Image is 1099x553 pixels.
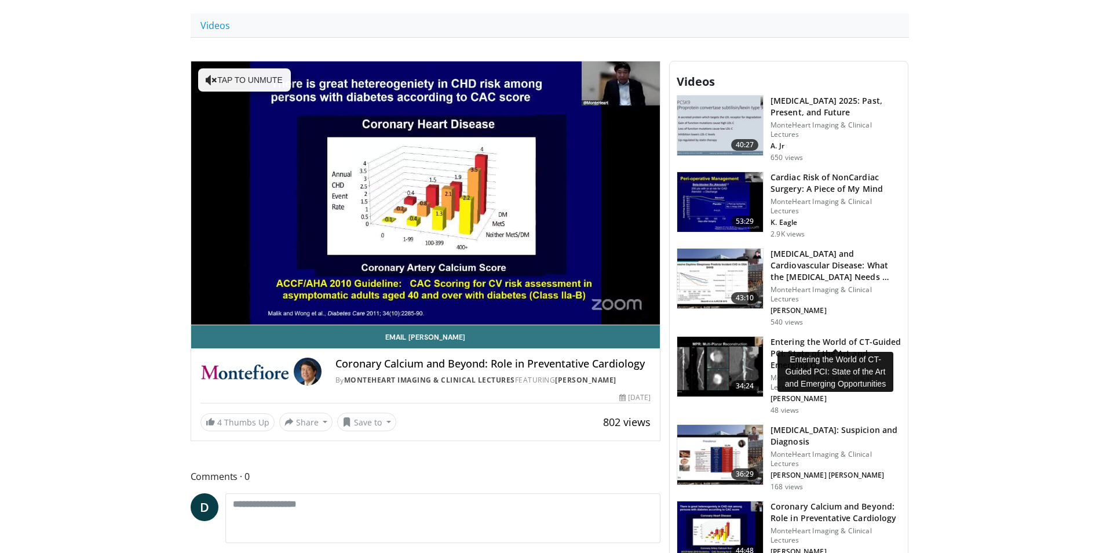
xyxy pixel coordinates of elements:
[771,153,803,162] p: 650 views
[677,172,763,232] img: a1344c23-696f-4be2-8280-a4a3bec3213b.150x105_q85_crop-smart_upscale.jpg
[771,248,901,283] h3: [MEDICAL_DATA] and Cardiovascular Disease: What the [MEDICAL_DATA] Needs …
[191,469,661,484] span: Comments 0
[771,450,901,468] p: MonteHeart Imaging & Clinical Lectures
[677,96,763,156] img: d22ef74e-2a9e-42f7-b80a-3b6cfa9f2e88.150x105_q85_crop-smart_upscale.jpg
[771,336,901,371] h3: Entering the World of CT-Guided PCI: State of the Art and Emerging O…
[731,380,759,392] span: 34:24
[677,336,901,415] a: 34:24 Entering the World of CT-Guided PCI: State of the Art and Emerging O… MonteHeart Imaging & ...
[771,526,901,545] p: MonteHeart Imaging & Clinical Lectures
[777,352,893,392] div: Entering the World of CT-Guided PCI: State of the Art and Emerging Opportunities
[771,501,901,524] h3: Coronary Calcium and Beyond: Role in Preventative Cardiology
[677,337,763,397] img: ea81ac2d-f362-41d7-a177-8d8d6651e808.150x105_q85_crop-smart_upscale.jpg
[771,406,799,415] p: 48 views
[731,292,759,304] span: 43:10
[771,172,901,195] h3: Cardiac Risk of NonCardiac Surgery: A Piece of My Mind
[771,471,901,480] p: [PERSON_NAME] [PERSON_NAME]
[619,392,651,403] div: [DATE]
[191,325,660,348] a: Email [PERSON_NAME]
[771,285,901,304] p: MonteHeart Imaging & Clinical Lectures
[335,358,651,370] h4: Coronary Calcium and Beyond: Role in Preventative Cardiology
[294,358,322,385] img: Avatar
[771,197,901,216] p: MonteHeart Imaging & Clinical Lectures
[677,172,901,239] a: 53:29 Cardiac Risk of NonCardiac Surgery: A Piece of My Mind MonteHeart Imaging & Clinical Lectur...
[279,413,333,431] button: Share
[677,424,901,492] a: 36:29 [MEDICAL_DATA]: Suspicion and Diagnosis MonteHeart Imaging & Clinical Lectures [PERSON_NAME...
[771,218,901,227] p: K. Eagle
[771,141,901,151] p: A. Jr
[200,358,289,385] img: MonteHeart Imaging & Clinical Lectures
[677,74,715,89] span: Videos
[200,413,275,431] a: 4 Thumbs Up
[191,13,240,38] a: Videos
[198,68,291,92] button: Tap to unmute
[771,121,901,139] p: MonteHeart Imaging & Clinical Lectures
[771,230,805,239] p: 2.9K views
[337,413,396,431] button: Save to
[771,95,901,118] h3: [MEDICAL_DATA] 2025: Past, Present, and Future
[344,375,515,385] a: MonteHeart Imaging & Clinical Lectures
[677,95,901,162] a: 40:27 [MEDICAL_DATA] 2025: Past, Present, and Future MonteHeart Imaging & Clinical Lectures A. Jr...
[677,425,763,485] img: 31045d2a-5720-4a9a-98e1-9e78319e34e9.150x105_q85_crop-smart_upscale.jpg
[555,375,616,385] a: [PERSON_NAME]
[731,216,759,227] span: 53:29
[771,482,803,492] p: 168 views
[731,468,759,480] span: 36:29
[771,373,901,392] p: MonteHeart Imaging & Clinical Lectures
[677,249,763,309] img: a5f43fc2-f2e9-4ff7-8c67-2671caf1167b.150x105_q85_crop-smart_upscale.jpg
[771,394,901,403] p: [PERSON_NAME]
[191,61,660,326] video-js: Video Player
[191,493,218,521] a: D
[335,375,651,385] div: By FEATURING
[771,306,901,315] p: [PERSON_NAME]
[677,248,901,327] a: 43:10 [MEDICAL_DATA] and Cardiovascular Disease: What the [MEDICAL_DATA] Needs … MonteHeart Imagi...
[217,417,222,428] span: 4
[771,424,901,448] h3: [MEDICAL_DATA]: Suspicion and Diagnosis
[731,139,759,151] span: 40:27
[771,318,803,327] p: 540 views
[603,415,651,429] span: 802 views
